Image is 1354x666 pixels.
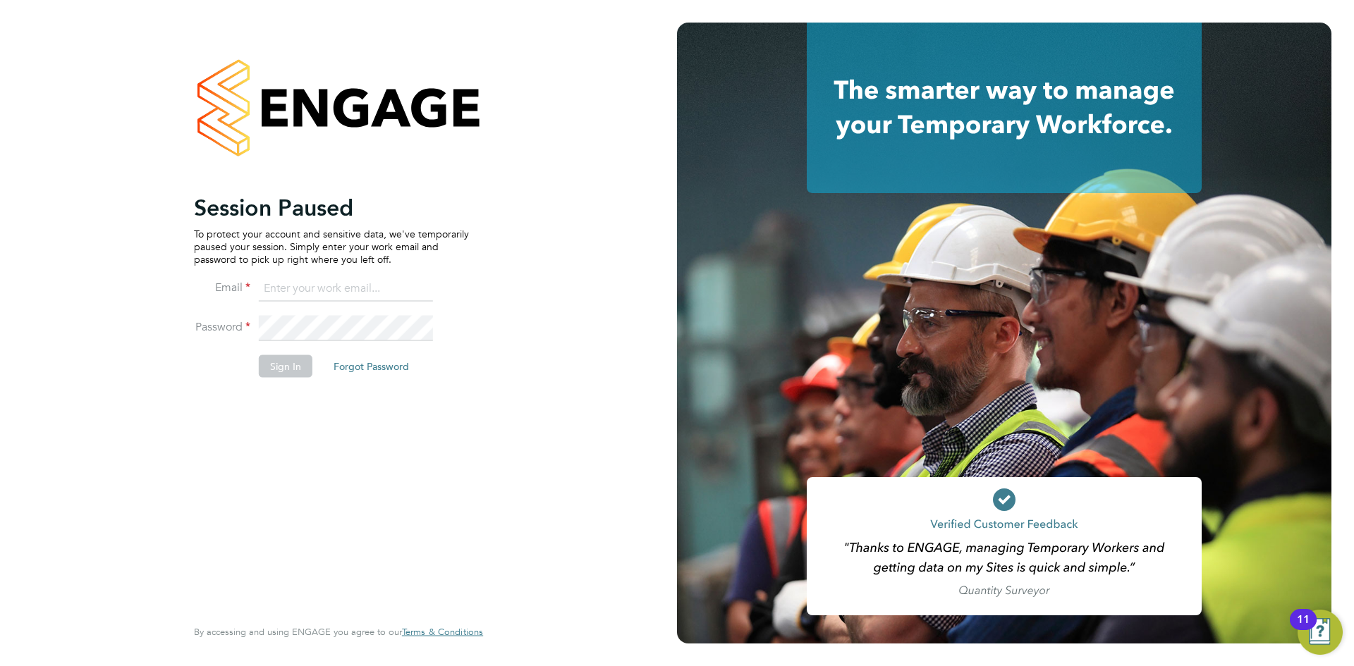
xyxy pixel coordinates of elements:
[259,354,312,377] button: Sign In
[194,319,250,334] label: Password
[194,227,469,266] p: To protect your account and sensitive data, we've temporarily paused your session. Simply enter y...
[259,276,433,302] input: Enter your work email...
[194,626,483,638] span: By accessing and using ENGAGE you agree to our
[1297,619,1310,638] div: 11
[402,627,483,638] a: Terms & Conditions
[194,280,250,295] label: Email
[402,626,483,638] span: Terms & Conditions
[1298,610,1343,655] button: Open Resource Center, 11 new notifications
[194,193,469,221] h2: Session Paused
[322,354,420,377] button: Forgot Password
